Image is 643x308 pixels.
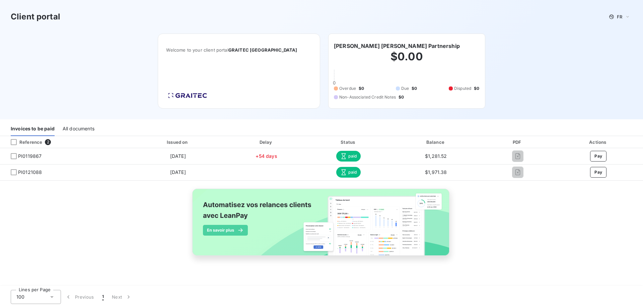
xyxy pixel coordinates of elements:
[399,94,404,100] span: $0
[590,167,606,178] button: Pay
[63,122,94,136] div: All documents
[170,169,186,175] span: [DATE]
[339,85,356,91] span: Overdue
[308,139,389,145] div: Status
[108,290,136,304] button: Next
[333,80,336,85] span: 0
[256,153,277,159] span: +54 days
[617,14,622,19] span: FR
[336,151,361,162] span: paid
[555,139,642,145] div: Actions
[401,85,409,91] span: Due
[412,85,417,91] span: $0
[339,94,396,100] span: Non-Associated Credit Notes
[334,50,480,70] h2: $0.00
[170,153,186,159] span: [DATE]
[425,153,447,159] span: $1,281.52
[336,167,361,178] span: paid
[11,122,55,136] div: Invoices to be paid
[131,139,225,145] div: Issued on
[102,294,104,300] span: 1
[16,294,24,300] span: 100
[590,151,606,162] button: Pay
[18,169,42,176] span: PI0121088
[18,153,42,160] span: PI0119867
[11,11,60,23] h3: Client portal
[5,139,42,145] div: Reference
[228,47,297,53] span: GRAITEC [GEOGRAPHIC_DATA]
[425,169,447,175] span: $1,971.38
[228,139,305,145] div: Delay
[98,290,108,304] button: 1
[45,139,51,145] span: 2
[483,139,553,145] div: PDF
[166,47,312,53] span: Welcome to your client portal
[359,85,364,91] span: $0
[166,91,209,100] img: Company logo
[392,139,480,145] div: Balance
[186,185,457,267] img: banner
[454,85,471,91] span: Disputed
[61,290,98,304] button: Previous
[334,42,460,50] h6: [PERSON_NAME] [PERSON_NAME] Partnership
[474,85,479,91] span: $0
